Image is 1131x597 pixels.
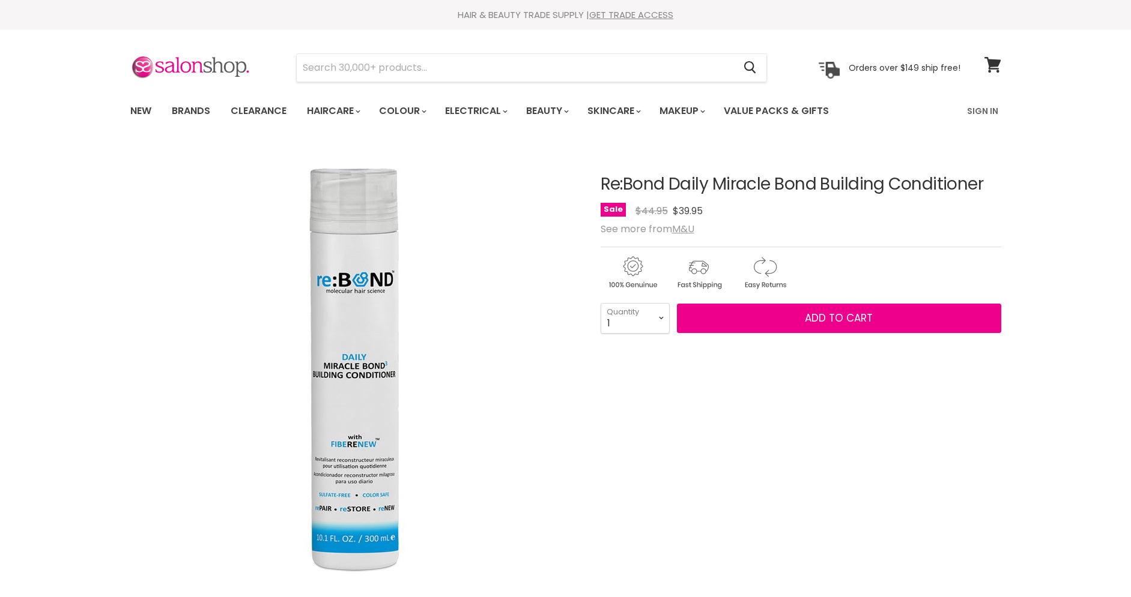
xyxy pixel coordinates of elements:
[144,159,565,579] img: Re:Bond Daily Miracle Bond Building Conditioner
[650,98,712,124] a: Makeup
[677,304,1001,334] button: Add to cart
[601,222,694,236] span: See more from
[601,203,626,217] span: Sale
[222,98,296,124] a: Clearance
[849,62,960,73] p: Orders over $149 ship free!
[960,98,1005,124] a: Sign In
[436,98,515,124] a: Electrical
[673,204,703,218] span: $39.95
[589,8,673,21] a: GET TRADE ACCESS
[667,254,730,291] img: shipping.gif
[601,303,670,333] select: Quantity
[715,98,838,124] a: Value Packs & Gifts
[601,175,1001,194] h1: Re:Bond Daily Miracle Bond Building Conditioner
[121,94,899,128] ul: Main menu
[296,53,767,82] form: Product
[601,254,664,291] img: genuine.gif
[578,98,648,124] a: Skincare
[115,94,1016,128] nav: Main
[121,98,160,124] a: New
[115,9,1016,21] div: HAIR & BEAUTY TRADE SUPPLY |
[130,145,579,593] div: Re:Bond Daily Miracle Bond Building Conditioner image. Click or Scroll to Zoom.
[370,98,434,124] a: Colour
[297,54,735,82] input: Search
[298,98,368,124] a: Haircare
[517,98,576,124] a: Beauty
[733,254,796,291] img: returns.gif
[735,54,766,82] button: Search
[163,98,219,124] a: Brands
[672,222,694,236] a: M&U
[635,204,668,218] span: $44.95
[805,311,873,325] span: Add to cart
